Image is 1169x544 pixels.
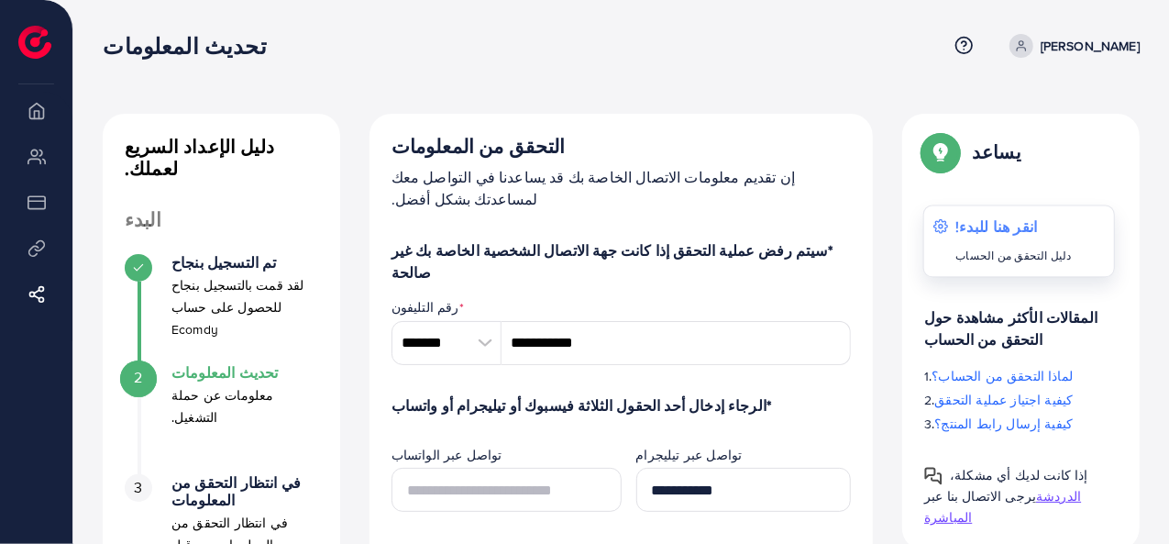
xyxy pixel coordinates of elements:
font: [PERSON_NAME] [1041,37,1140,55]
font: 3. [924,415,934,433]
font: البدء [125,206,161,233]
font: إن تقديم معلومات الاتصال الخاصة بك قد يساعدنا في التواصل معك لمساعدتك بشكل أفضل. [392,167,795,209]
font: يساعد [972,139,1021,165]
img: الشعار [18,26,51,59]
font: إذا كانت لديك أي مشكلة، يرجى الاتصال بنا عبر [924,466,1088,505]
font: التحقق من المعلومات [392,133,566,160]
li: تحديث المعلومات [103,364,340,474]
li: تم التسجيل بنجاح [103,254,340,364]
font: تم التسجيل بنجاح [171,252,277,272]
a: [PERSON_NAME] [1002,34,1140,58]
font: انقر هنا للبدء! [956,216,1038,237]
font: تواصل عبر الواتساب [392,446,502,464]
font: تحديث المعلومات [171,362,278,383]
font: تحديث المعلومات [103,30,266,61]
font: المقالات الأكثر مشاهدة حول التحقق من الحساب [924,307,1097,350]
font: كيفية إرسال رابط المنتج؟ [935,415,1074,433]
font: 3 [134,477,142,497]
font: كيفية اجتياز عملية التحقق [935,391,1074,409]
img: دليل النوافذ المنبثقة [924,136,957,169]
iframe: محادثة [1091,461,1155,530]
font: لماذا التحقق من الحساب؟ [932,367,1074,385]
font: دليل الإعداد السريع لعملك. [125,133,274,182]
font: في انتظار التحقق من المعلومات [171,472,301,510]
font: *سيتم رفض عملية التحقق إذا كانت جهة الاتصال الشخصية الخاصة بك غير صالحة [392,240,833,283]
font: دليل التحقق من الحساب [956,248,1073,263]
font: رقم التليفون [392,298,459,316]
img: دليل النوافذ المنبثقة [924,467,943,485]
font: 2. [924,391,934,409]
font: تواصل عبر تيليجرام [636,446,743,464]
font: 1. [924,367,932,385]
font: *الرجاء إدخال أحد الحقول الثلاثة فيسبوك أو تيليجرام أو واتساب [392,395,772,416]
font: معلومات عن حملة التشغيل. [171,386,273,427]
font: 2 [134,367,142,387]
font: لقد قمت بالتسجيل بنجاح للحصول على حساب Ecomdy [171,276,304,339]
